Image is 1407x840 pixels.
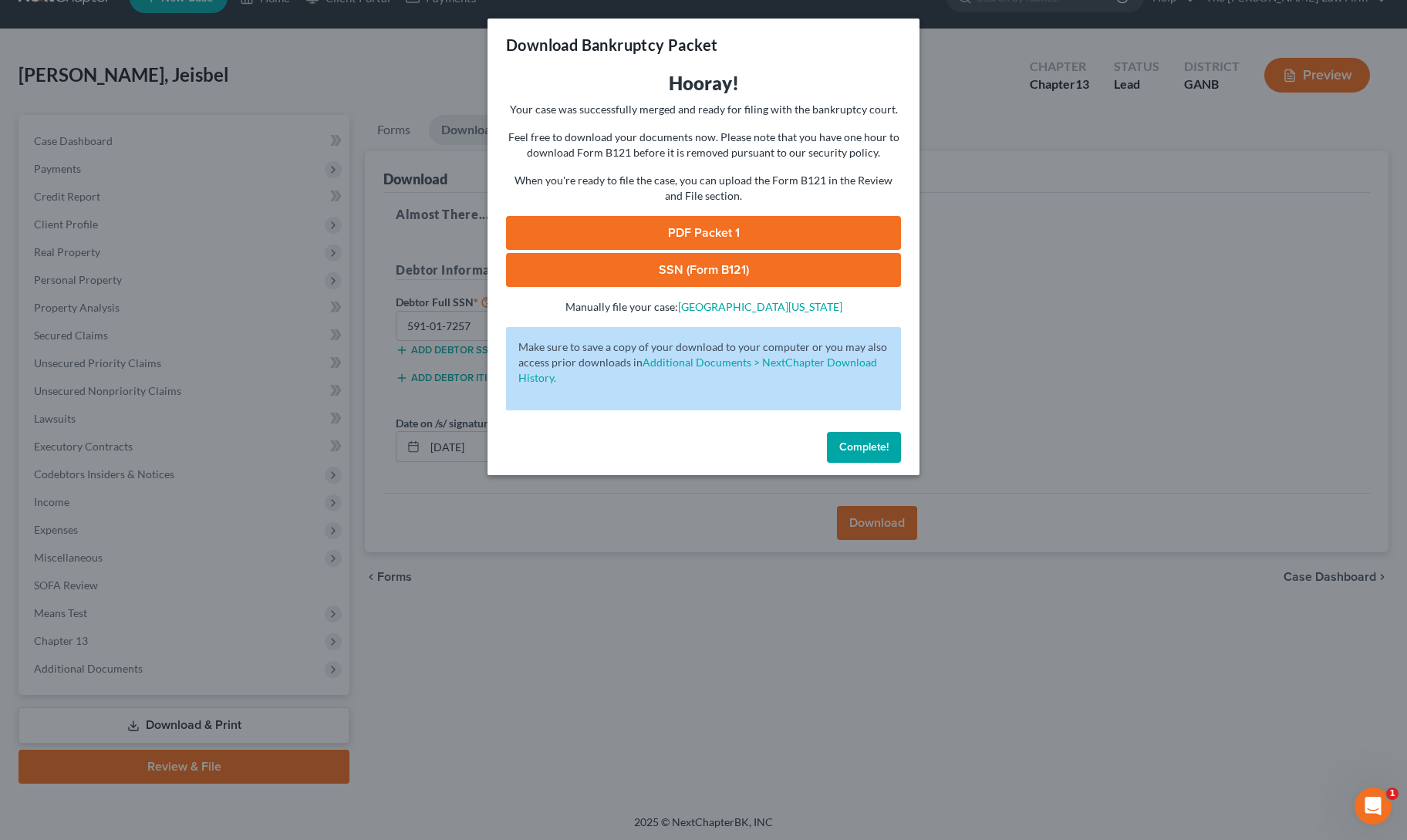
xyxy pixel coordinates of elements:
[506,173,901,204] p: When you're ready to file the case, you can upload the Form B121 in the Review and File section.
[678,300,842,313] a: [GEOGRAPHIC_DATA][US_STATE]
[506,71,901,96] h3: Hooray!
[506,130,901,160] p: Feel free to download your documents now. Please note that you have one hour to download Form B12...
[506,102,901,117] p: Your case was successfully merged and ready for filing with the bankruptcy court.
[506,299,901,315] p: Manually file your case:
[1386,788,1399,800] span: 1
[506,34,717,56] h3: Download Bankruptcy Packet
[839,440,889,454] span: Complete!
[1355,788,1392,825] iframe: Intercom live chat
[827,432,901,463] button: Complete!
[518,356,877,384] a: Additional Documents > NextChapter Download History.
[518,339,889,386] p: Make sure to save a copy of your download to your computer or you may also access prior downloads in
[506,216,901,250] a: PDF Packet 1
[506,253,901,287] a: SSN (Form B121)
